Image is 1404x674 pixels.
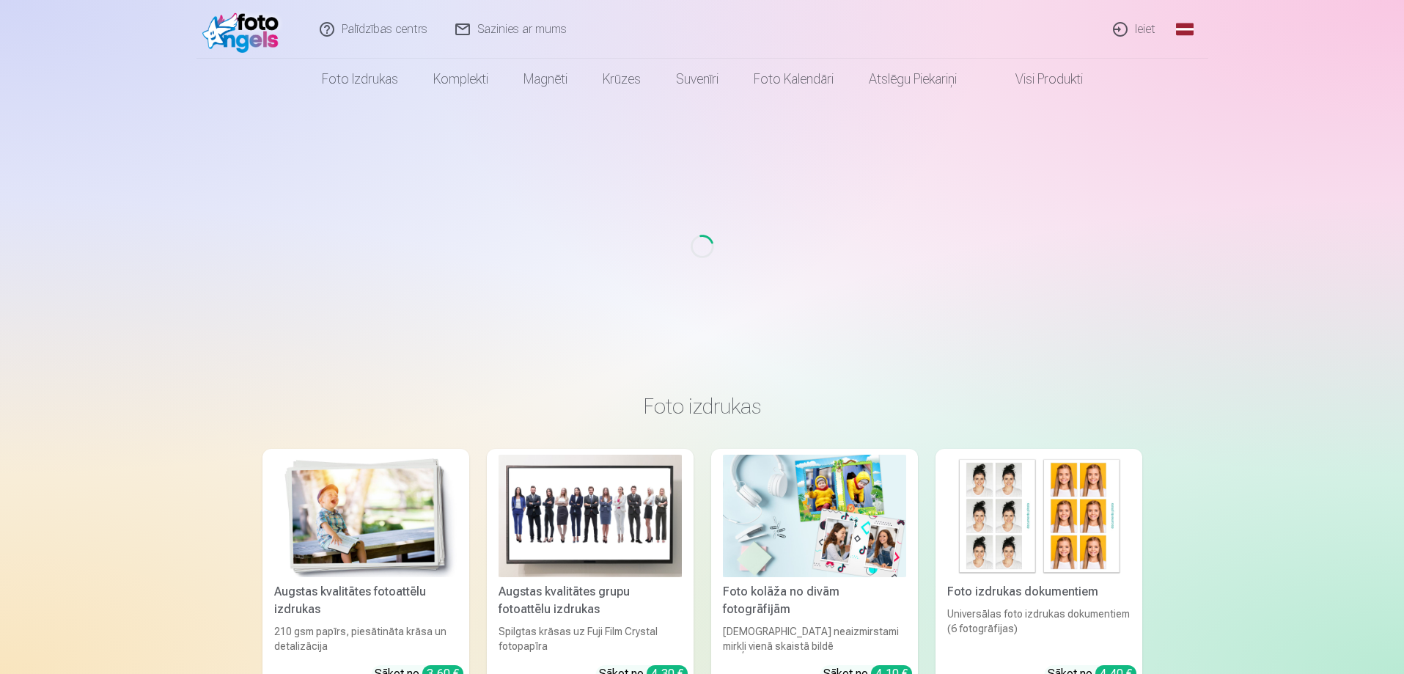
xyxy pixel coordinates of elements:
a: Atslēgu piekariņi [851,59,974,100]
a: Krūzes [585,59,658,100]
h3: Foto izdrukas [274,393,1131,420]
a: Foto izdrukas [304,59,416,100]
div: Augstas kvalitātes fotoattēlu izdrukas [268,583,463,618]
div: Foto kolāža no divām fotogrāfijām [717,583,912,618]
a: Suvenīri [658,59,736,100]
a: Komplekti [416,59,506,100]
div: Universālas foto izdrukas dokumentiem (6 fotogrāfijas) [941,607,1136,653]
a: Foto kalendāri [736,59,851,100]
img: /fa1 [202,6,287,53]
div: 210 gsm papīrs, piesātināta krāsa un detalizācija [268,624,463,653]
img: Augstas kvalitātes fotoattēlu izdrukas [274,455,457,577]
div: Spilgtas krāsas uz Fuji Film Crystal fotopapīra [493,624,688,653]
a: Visi produkti [974,59,1100,100]
div: Augstas kvalitātes grupu fotoattēlu izdrukas [493,583,688,618]
a: Magnēti [506,59,585,100]
div: Foto izdrukas dokumentiem [941,583,1136,601]
div: [DEMOGRAPHIC_DATA] neaizmirstami mirkļi vienā skaistā bildē [717,624,912,653]
img: Foto izdrukas dokumentiem [947,455,1131,577]
img: Foto kolāža no divām fotogrāfijām [723,455,906,577]
img: Augstas kvalitātes grupu fotoattēlu izdrukas [499,455,682,577]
